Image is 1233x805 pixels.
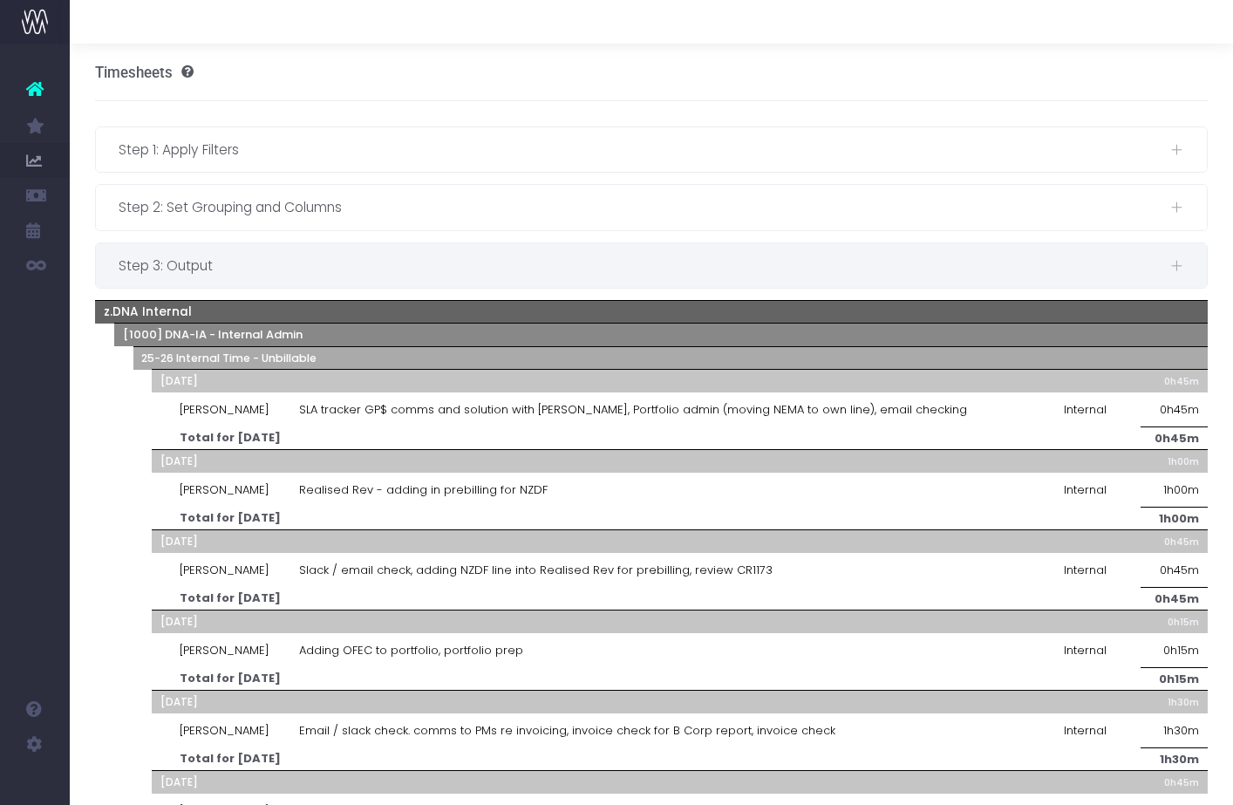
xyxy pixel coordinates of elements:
td: Total for [DATE] [171,667,1121,691]
span: Step 2: Set Grouping and Columns [119,196,1170,218]
th: 1h30m [1141,691,1208,713]
th: 8h45m [1141,346,1208,370]
td: 0h15m [1141,667,1208,691]
th: 1h00m [1141,450,1208,473]
td: 0h45m [1141,392,1208,427]
td: 1h00m [1141,507,1208,530]
th: [DATE] [152,611,1121,633]
span: Step 3: Output [119,255,1170,276]
td: Total for [DATE] [171,587,1121,611]
th: 9h15m [1141,324,1208,347]
td: 0h45m [1141,553,1208,588]
th: 9h15m [1141,300,1208,324]
span: [PERSON_NAME] [180,642,269,659]
td: Total for [DATE] [171,426,1121,450]
th: z.DNA Internal [95,300,1121,324]
td: Total for [DATE] [171,747,1121,771]
th: [DATE] [152,450,1121,473]
span: Step 1: Apply Filters [119,139,1170,160]
span: Email / slack check. comms to PMs re invoicing, invoice check for B Corp report, invoice check [299,722,835,740]
th: 0h15m [1141,611,1208,633]
span: [PERSON_NAME] [180,562,269,579]
td: 1h00m [1141,473,1208,508]
th: [DATE] [152,771,1121,794]
th: [DATE] [152,691,1121,713]
span: [PERSON_NAME] [180,722,269,740]
th: [DATE] [152,370,1121,392]
td: 1h30m [1141,713,1208,748]
th: [1000] DNA-IA - Internal Admin [114,324,1122,347]
img: images/default_profile_image.png [22,770,48,796]
span: Adding OFEC to portfolio, portfolio prep [299,642,523,659]
span: SLA tracker GP$ comms and solution with [PERSON_NAME], Portfolio admin (moving NEMA to own line),... [299,401,967,419]
td: 1h30m [1141,747,1208,771]
td: 0h45m [1141,587,1208,611]
h3: Timesheets [95,64,194,81]
span: Slack / email check, adding NZDF line into Realised Rev for prebilling, review CR1173 [299,562,773,579]
th: 0h45m [1141,370,1208,392]
th: 0h45m [1141,530,1208,553]
th: 0h45m [1141,771,1208,794]
td: 0h15m [1141,633,1208,668]
span: [PERSON_NAME] [180,481,269,499]
td: Total for [DATE] [171,507,1121,530]
span: [PERSON_NAME] [180,401,269,419]
td: 0h45m [1141,426,1208,450]
th: [DATE] [152,530,1121,553]
span: Realised Rev - adding in prebilling for NZDF [299,481,548,499]
th: 25-26 Internal Time - Unbillable [133,346,1122,370]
